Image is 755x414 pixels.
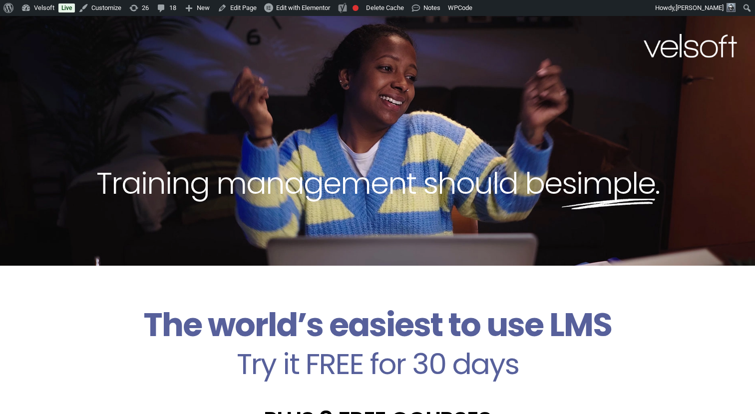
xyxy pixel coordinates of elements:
h2: The world’s easiest to use LMS [68,306,687,345]
span: simple [562,162,655,204]
h2: Training management should be . [18,164,737,203]
a: Live [58,3,75,12]
span: [PERSON_NAME] [676,4,724,11]
span: Edit with Elementor [276,4,330,11]
h2: Try it FREE for 30 days [68,350,687,379]
iframe: chat widget [628,392,750,414]
div: Focus keyphrase not set [353,5,359,11]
